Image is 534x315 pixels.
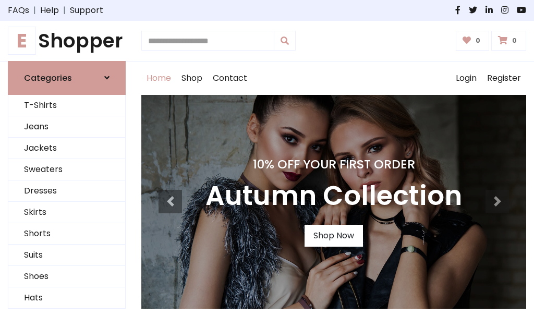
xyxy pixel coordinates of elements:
[59,4,70,17] span: |
[8,245,125,266] a: Suits
[305,225,363,247] a: Shop Now
[8,202,125,223] a: Skirts
[208,62,252,95] a: Contact
[205,180,462,212] h3: Autumn Collection
[8,4,29,17] a: FAQs
[176,62,208,95] a: Shop
[8,116,125,138] a: Jeans
[482,62,526,95] a: Register
[8,138,125,159] a: Jackets
[509,36,519,45] span: 0
[8,159,125,180] a: Sweaters
[8,29,126,53] h1: Shopper
[8,61,126,95] a: Categories
[70,4,103,17] a: Support
[8,287,125,309] a: Hats
[40,4,59,17] a: Help
[141,62,176,95] a: Home
[451,62,482,95] a: Login
[8,29,126,53] a: EShopper
[456,31,490,51] a: 0
[8,266,125,287] a: Shoes
[29,4,40,17] span: |
[8,180,125,202] a: Dresses
[8,223,125,245] a: Shorts
[8,95,125,116] a: T-Shirts
[24,73,72,83] h6: Categories
[473,36,483,45] span: 0
[8,27,36,55] span: E
[205,157,462,172] h4: 10% Off Your First Order
[491,31,526,51] a: 0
